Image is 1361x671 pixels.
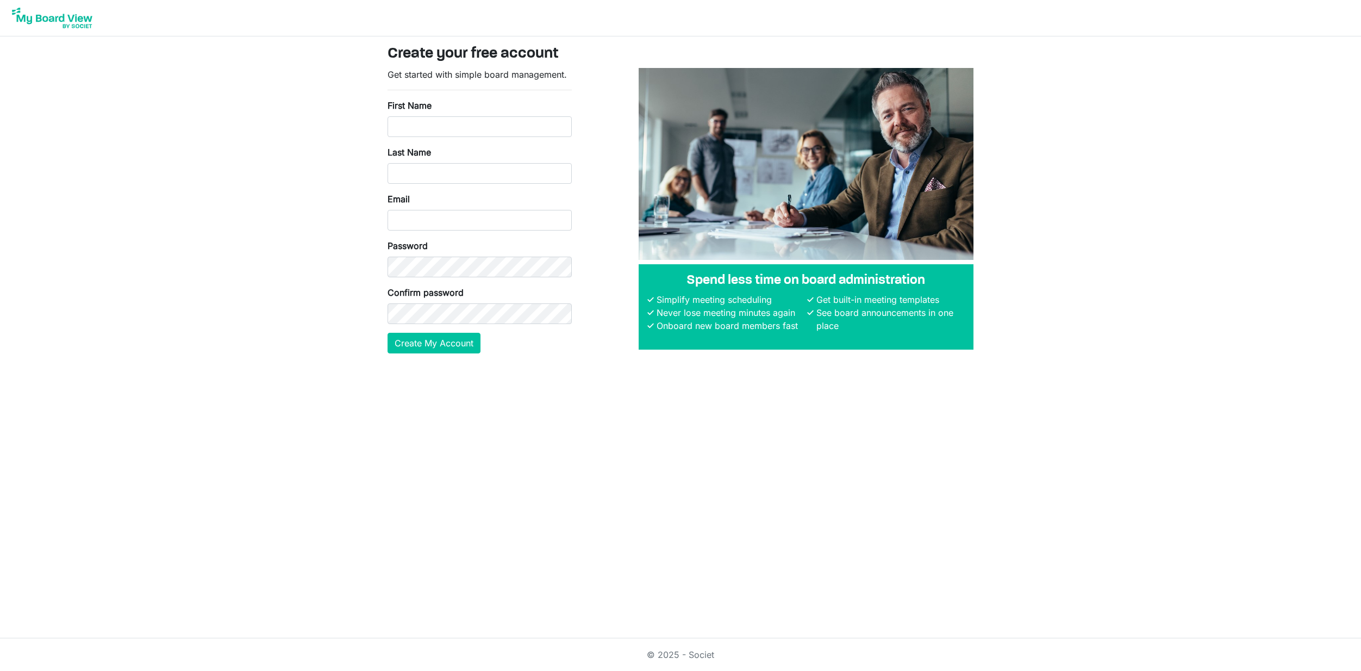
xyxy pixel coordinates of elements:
[647,649,714,660] a: © 2025 - Societ
[388,239,428,252] label: Password
[654,306,805,319] li: Never lose meeting minutes again
[388,333,480,353] button: Create My Account
[388,286,464,299] label: Confirm password
[814,293,965,306] li: Get built-in meeting templates
[814,306,965,332] li: See board announcements in one place
[388,99,432,112] label: First Name
[388,192,410,206] label: Email
[388,69,567,80] span: Get started with simple board management.
[388,146,431,159] label: Last Name
[639,68,973,260] img: A photograph of board members sitting at a table
[654,293,805,306] li: Simplify meeting scheduling
[647,273,965,289] h4: Spend less time on board administration
[654,319,805,332] li: Onboard new board members fast
[9,4,96,32] img: My Board View Logo
[388,45,973,64] h3: Create your free account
